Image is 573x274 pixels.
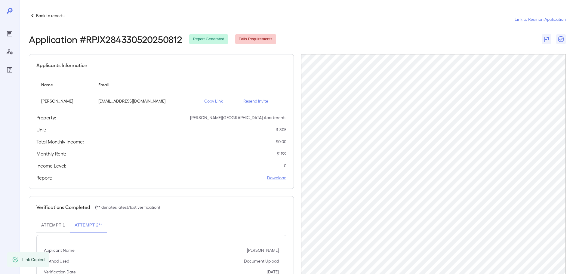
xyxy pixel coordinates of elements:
span: Fails Requirements [235,36,276,42]
p: [PERSON_NAME] [247,247,279,253]
p: [PERSON_NAME] [41,98,89,104]
button: Close Report [556,34,566,44]
p: $ 0.00 [276,139,286,145]
p: [EMAIL_ADDRESS][DOMAIN_NAME] [98,98,195,104]
p: 0 [284,163,286,169]
p: Resend Invite [243,98,282,104]
p: 3-305 [276,127,286,133]
h5: Income Level: [36,162,66,169]
p: Copy Link [204,98,234,104]
p: $ 1199 [277,151,286,157]
p: (** denotes latest/last verification) [95,204,160,210]
th: Email [94,76,199,93]
h5: Property: [36,114,56,121]
a: Link to Resman Application [515,16,566,22]
span: Report Generated [189,36,228,42]
h5: Unit: [36,126,46,133]
p: Back to reports [36,13,64,19]
a: Download [267,175,286,181]
div: Link Copied [22,254,45,265]
div: Reports [5,29,14,38]
h2: Application # RPJX284330520250812 [29,34,182,45]
p: Applicant Name [44,247,75,253]
th: Name [36,76,94,93]
button: Flag Report [542,34,551,44]
div: Manage Users [5,47,14,57]
h5: Total Monthly Income: [36,138,84,145]
div: Log Out [5,252,14,262]
h5: Applicants Information [36,62,87,69]
h5: Monthly Rent: [36,150,66,157]
button: Attempt 1 [36,218,70,232]
p: Document Upload [244,258,279,264]
button: Attempt 2** [70,218,107,232]
div: FAQ [5,65,14,75]
p: [PERSON_NAME][GEOGRAPHIC_DATA] Apartments [190,115,286,121]
h5: Report: [36,174,52,181]
p: Method Used [44,258,69,264]
h5: Verifications Completed [36,204,90,211]
table: simple table [36,76,286,109]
